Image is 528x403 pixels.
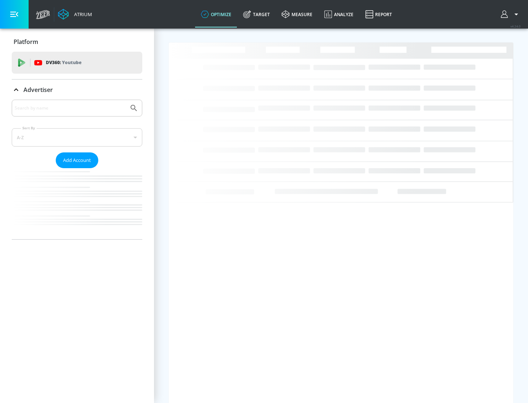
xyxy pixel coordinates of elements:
[71,11,92,18] div: Atrium
[14,38,38,46] p: Platform
[195,1,237,27] a: optimize
[12,52,142,74] div: DV360: Youtube
[56,152,98,168] button: Add Account
[237,1,276,27] a: Target
[12,100,142,239] div: Advertiser
[276,1,318,27] a: measure
[63,156,91,164] span: Add Account
[23,86,53,94] p: Advertiser
[318,1,359,27] a: Analyze
[62,59,81,66] p: Youtube
[58,9,92,20] a: Atrium
[510,24,521,28] span: v 4.24.0
[21,126,37,130] label: Sort By
[12,80,142,100] div: Advertiser
[46,59,81,67] p: DV360:
[12,168,142,239] nav: list of Advertiser
[12,128,142,147] div: A-Z
[359,1,398,27] a: Report
[15,103,126,113] input: Search by name
[12,32,142,52] div: Platform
